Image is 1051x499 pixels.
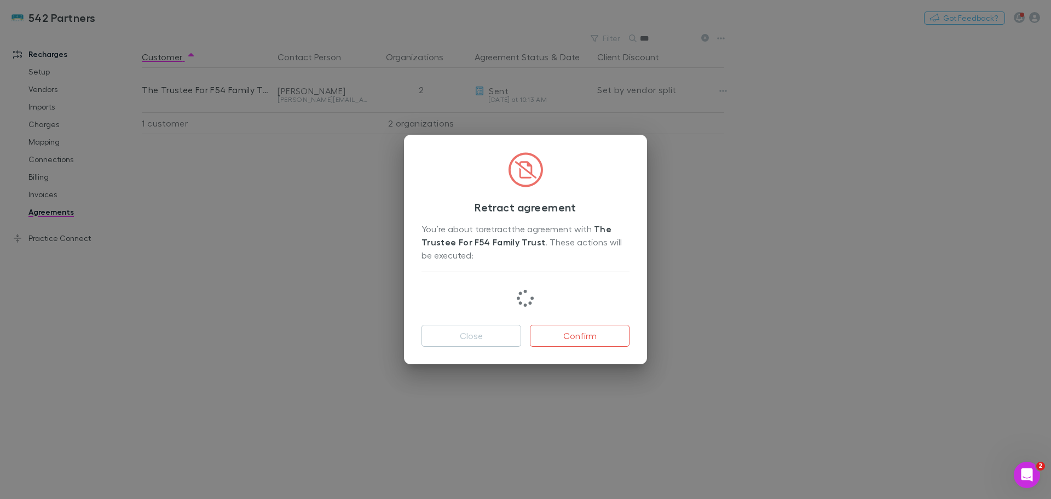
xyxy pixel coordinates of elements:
img: svg%3e [508,152,543,187]
button: Confirm [530,325,630,347]
div: You’re about to retract the agreement with . These actions will be executed: [421,222,630,263]
h3: Retract agreement [421,200,630,214]
span: 2 [1036,462,1045,471]
button: Close [421,325,521,347]
iframe: Intercom live chat [1014,462,1040,488]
